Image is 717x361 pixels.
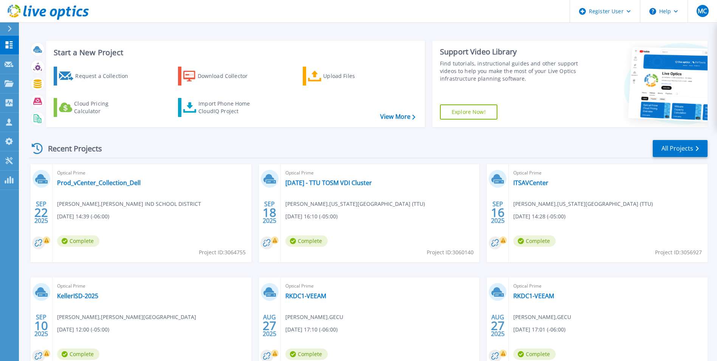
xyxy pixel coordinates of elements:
h3: Start a New Project [54,48,415,57]
span: 27 [491,322,505,329]
span: [DATE] 12:00 (-05:00) [57,325,109,334]
div: Find tutorials, instructional guides and other support videos to help you make the most of your L... [440,60,580,82]
div: SEP 2025 [262,199,277,226]
span: Complete [285,235,328,247]
span: Optical Prime [285,282,475,290]
a: RKDC1-VEEAM [285,292,326,300]
div: Import Phone Home CloudIQ Project [198,100,257,115]
span: [PERSON_NAME] , GECU [285,313,343,321]
a: View More [380,113,415,120]
a: ITSAVCenter [513,179,548,187]
div: AUG 2025 [262,312,277,339]
span: [DATE] 14:39 (-06:00) [57,212,109,221]
a: KellerISD-2025 [57,292,98,300]
span: [PERSON_NAME] , [US_STATE][GEOGRAPHIC_DATA] (TTU) [285,200,425,208]
div: SEP 2025 [34,312,48,339]
span: 16 [491,209,505,216]
a: All Projects [653,140,708,157]
span: Project ID: 3060140 [427,248,474,257]
span: Project ID: 3064755 [199,248,246,257]
span: [DATE] 16:10 (-05:00) [285,212,338,221]
a: Explore Now! [440,104,497,120]
div: Download Collector [198,68,258,84]
span: MC [698,8,707,14]
div: Recent Projects [29,139,112,158]
a: Cloud Pricing Calculator [54,98,138,117]
span: [DATE] 17:10 (-06:00) [285,325,338,334]
span: Optical Prime [57,169,247,177]
span: 18 [263,209,276,216]
span: Complete [57,349,99,360]
span: [PERSON_NAME] , [PERSON_NAME][GEOGRAPHIC_DATA] [57,313,196,321]
span: [PERSON_NAME] , [PERSON_NAME] IND SCHOOL DISTRICT [57,200,201,208]
span: 10 [34,322,48,329]
span: Complete [57,235,99,247]
a: [DATE] - TTU TOSM VDI Cluster [285,179,372,187]
a: Prod_vCenter_Collection_Dell [57,179,141,187]
span: Complete [285,349,328,360]
span: Complete [513,349,556,360]
div: SEP 2025 [491,199,505,226]
span: [DATE] 14:28 (-05:00) [513,212,565,221]
span: [PERSON_NAME] , GECU [513,313,571,321]
span: Optical Prime [285,169,475,177]
span: [DATE] 17:01 (-06:00) [513,325,565,334]
span: Project ID: 3056927 [655,248,702,257]
div: Request a Collection [75,68,136,84]
span: Optical Prime [57,282,247,290]
a: Upload Files [303,67,387,86]
span: Complete [513,235,556,247]
span: 27 [263,322,276,329]
a: RKDC1-VEEAM [513,292,554,300]
a: Request a Collection [54,67,138,86]
div: Cloud Pricing Calculator [74,100,135,115]
a: Download Collector [178,67,262,86]
span: Optical Prime [513,282,703,290]
div: Upload Files [323,68,384,84]
span: 22 [34,209,48,216]
div: SEP 2025 [34,199,48,226]
span: Optical Prime [513,169,703,177]
span: [PERSON_NAME] , [US_STATE][GEOGRAPHIC_DATA] (TTU) [513,200,653,208]
div: Support Video Library [440,47,580,57]
div: AUG 2025 [491,312,505,339]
